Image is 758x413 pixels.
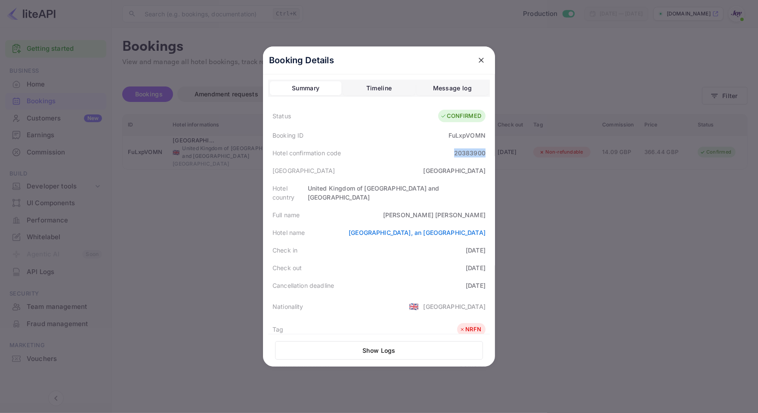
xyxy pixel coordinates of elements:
div: United Kingdom of [GEOGRAPHIC_DATA] and [GEOGRAPHIC_DATA] [308,184,486,202]
p: Booking Details [269,54,334,67]
div: Full name [272,210,300,219]
div: CONFIRMED [440,112,481,120]
div: Summary [292,83,319,93]
div: [GEOGRAPHIC_DATA] [423,166,486,175]
button: Timeline [343,81,415,95]
div: Hotel name [272,228,305,237]
div: Booking ID [272,131,304,140]
div: Check out [272,263,302,272]
div: Nationality [272,302,303,311]
div: Hotel country [272,184,308,202]
div: NRFN [459,325,481,334]
div: Hotel confirmation code [272,148,341,157]
div: [GEOGRAPHIC_DATA] [423,302,486,311]
div: Timeline [366,83,392,93]
div: 20383900 [454,148,486,157]
div: Cancellation deadline [272,281,334,290]
a: [GEOGRAPHIC_DATA], an [GEOGRAPHIC_DATA] [349,229,486,236]
div: [GEOGRAPHIC_DATA] [272,166,335,175]
div: [DATE] [466,281,486,290]
div: Status [272,111,291,120]
div: Message log [433,83,472,93]
div: [DATE] [466,246,486,255]
button: Summary [270,81,341,95]
div: [DATE] [466,263,486,272]
div: Check in [272,246,297,255]
div: FuLxpVOMN [449,131,486,140]
div: Tag [272,325,283,334]
button: close [473,52,489,68]
button: Message log [417,81,488,95]
span: United States [409,299,419,314]
div: [PERSON_NAME] [PERSON_NAME] [383,210,486,219]
button: Show Logs [275,341,483,360]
